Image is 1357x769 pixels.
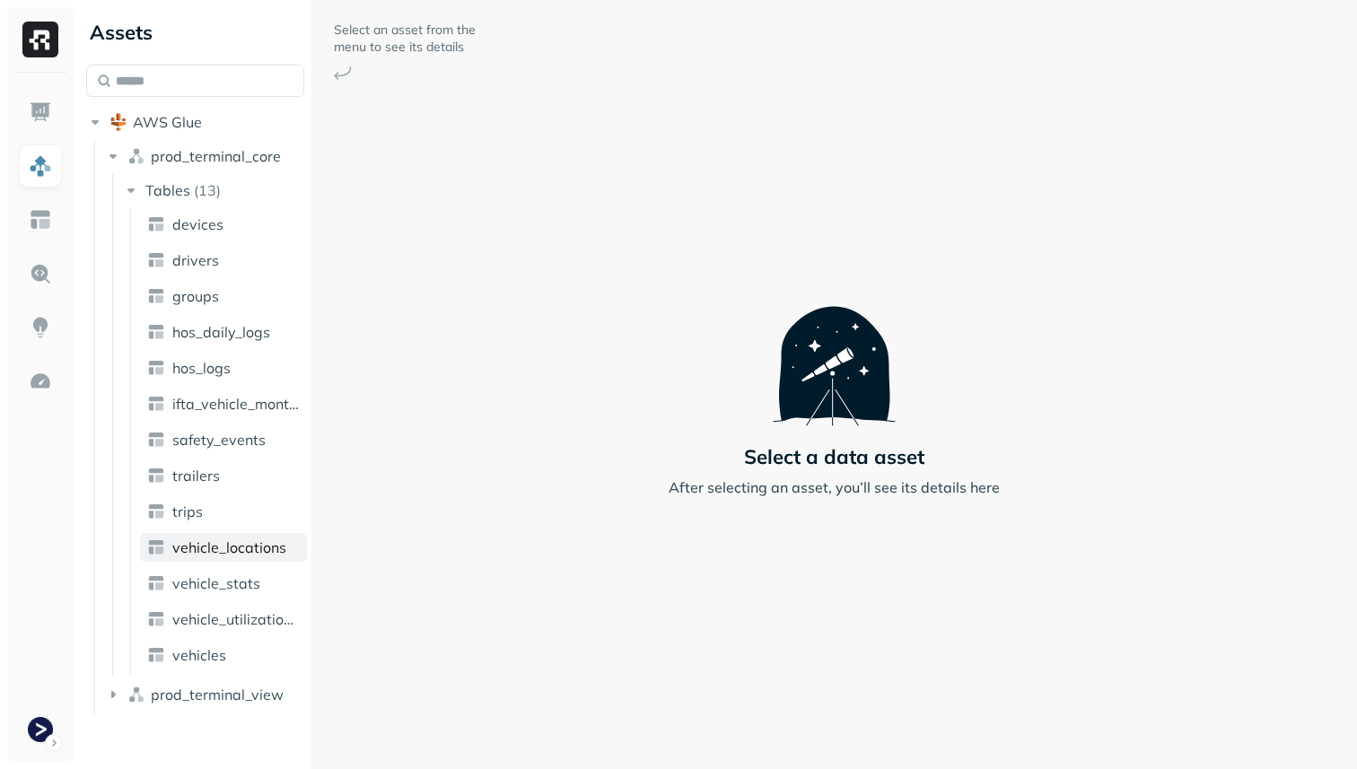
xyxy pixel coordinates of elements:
[147,215,165,233] img: table
[140,354,307,382] a: hos_logs
[172,395,300,413] span: ifta_vehicle_months
[147,395,165,413] img: table
[147,610,165,628] img: table
[140,246,307,275] a: drivers
[145,181,190,199] span: Tables
[172,502,203,520] span: trips
[127,147,145,165] img: namespace
[172,287,219,305] span: groups
[140,210,307,239] a: devices
[147,574,165,592] img: table
[147,431,165,449] img: table
[140,318,307,346] a: hos_daily_logs
[28,717,53,742] img: Terminal
[147,359,165,377] img: table
[104,680,305,709] button: prod_terminal_view
[334,22,477,56] p: Select an asset from the menu to see its details
[744,444,924,469] p: Select a data asset
[334,66,352,80] img: Arrow
[140,533,307,562] a: vehicle_locations
[29,262,52,285] img: Query Explorer
[172,610,300,628] span: vehicle_utilization_day
[147,323,165,341] img: table
[29,154,52,178] img: Assets
[104,142,305,170] button: prod_terminal_core
[194,181,221,199] p: ( 13 )
[773,271,896,425] img: Telescope
[109,113,127,131] img: root
[151,686,284,703] span: prod_terminal_view
[140,425,307,454] a: safety_events
[172,538,286,556] span: vehicle_locations
[147,467,165,485] img: table
[172,646,226,664] span: vehicles
[172,359,231,377] span: hos_logs
[147,538,165,556] img: table
[147,646,165,664] img: table
[140,497,307,526] a: trips
[140,641,307,669] a: vehicles
[147,251,165,269] img: table
[140,461,307,490] a: trailers
[86,108,304,136] button: AWS Glue
[147,502,165,520] img: table
[172,431,266,449] span: safety_events
[29,208,52,232] img: Asset Explorer
[151,147,281,165] span: prod_terminal_core
[29,100,52,124] img: Dashboard
[133,113,202,131] span: AWS Glue
[22,22,58,57] img: Ryft
[140,605,307,634] a: vehicle_utilization_day
[140,569,307,598] a: vehicle_stats
[140,389,307,418] a: ifta_vehicle_months
[147,287,165,305] img: table
[86,18,304,47] div: Assets
[172,215,223,233] span: devices
[29,370,52,393] img: Optimization
[172,251,219,269] span: drivers
[172,323,270,341] span: hos_daily_logs
[140,282,307,310] a: groups
[127,686,145,703] img: namespace
[172,467,220,485] span: trailers
[669,476,1000,498] p: After selecting an asset, you’ll see its details here
[122,176,306,205] button: Tables(13)
[29,316,52,339] img: Insights
[172,574,260,592] span: vehicle_stats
